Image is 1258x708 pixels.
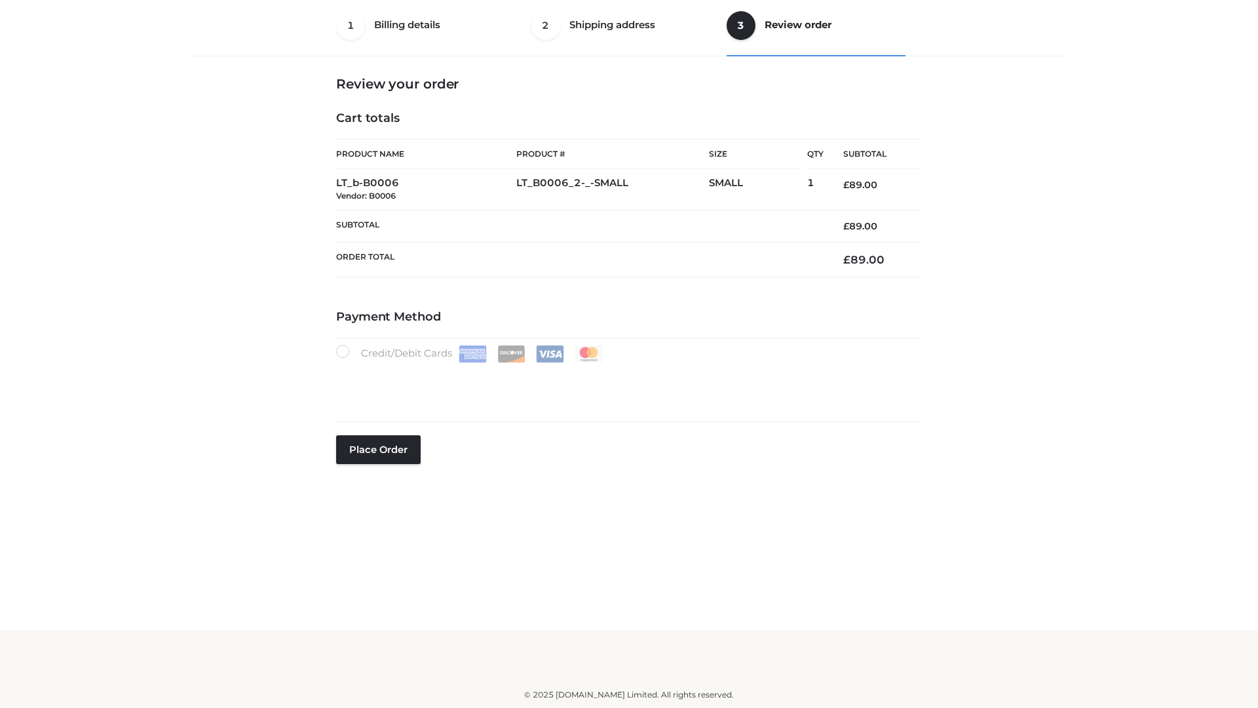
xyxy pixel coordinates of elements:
td: LT_B0006_2-_-SMALL [516,169,709,210]
img: Amex [459,345,487,363]
iframe: Secure payment input frame [334,360,919,408]
th: Product # [516,139,709,169]
td: SMALL [709,169,807,210]
th: Product Name [336,139,516,169]
th: Qty [807,139,824,169]
bdi: 89.00 [843,179,877,191]
button: Place order [336,435,421,464]
small: Vendor: B0006 [336,191,396,201]
span: £ [843,179,849,191]
img: Mastercard [575,345,603,363]
span: £ [843,220,849,232]
label: Credit/Debit Cards [336,345,604,363]
th: Order Total [336,243,824,277]
td: 1 [807,169,824,210]
th: Subtotal [336,210,824,242]
img: Visa [536,345,564,363]
th: Subtotal [824,140,922,169]
h4: Payment Method [336,310,922,324]
div: © 2025 [DOMAIN_NAME] Limited. All rights reserved. [195,688,1063,701]
span: £ [843,253,850,266]
h4: Cart totals [336,111,922,126]
th: Size [709,140,801,169]
bdi: 89.00 [843,253,885,266]
bdi: 89.00 [843,220,877,232]
img: Discover [497,345,525,363]
h3: Review your order [336,76,922,92]
td: LT_b-B0006 [336,169,516,210]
